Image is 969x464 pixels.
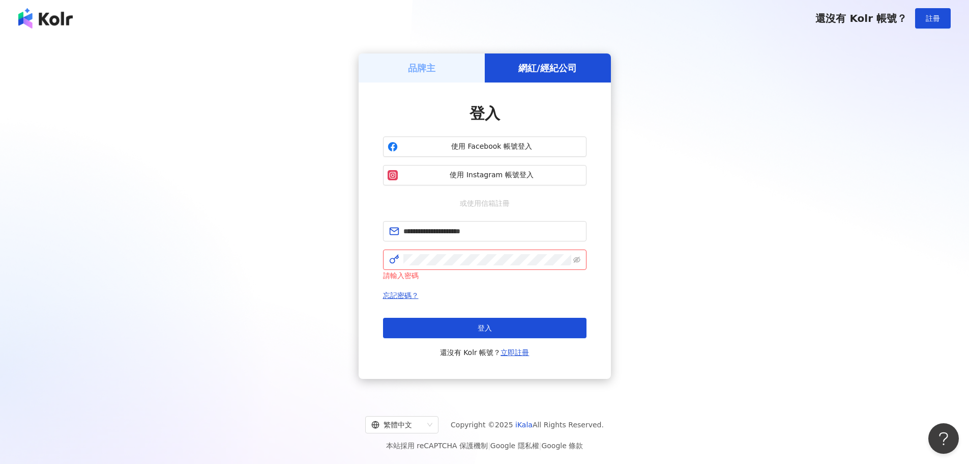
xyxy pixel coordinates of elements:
div: 繁體中文 [371,417,423,433]
a: Google 隱私權 [490,442,539,450]
span: 登入 [469,104,500,122]
span: Copyright © 2025 All Rights Reserved. [451,419,604,431]
span: eye-invisible [573,256,580,263]
img: logo [18,8,73,29]
span: 還沒有 Kolr 帳號？ [815,12,907,24]
button: 登入 [383,318,586,338]
span: 本站採用 reCAPTCHA 保護機制 [386,440,583,452]
span: | [539,442,542,450]
a: 立即註冊 [501,348,529,357]
span: 還沒有 Kolr 帳號？ [440,346,530,359]
span: 使用 Instagram 帳號登入 [402,170,582,180]
span: | [488,442,490,450]
a: iKala [515,421,533,429]
h5: 網紅/經紀公司 [518,62,577,74]
span: 使用 Facebook 帳號登入 [402,142,582,152]
span: 登入 [478,324,492,332]
h5: 品牌主 [408,62,435,74]
button: 註冊 [915,8,951,29]
a: Google 條款 [541,442,583,450]
button: 使用 Facebook 帳號登入 [383,137,586,157]
a: 忘記密碼？ [383,291,419,299]
span: 或使用信箱註冊 [453,198,517,209]
span: 註冊 [926,14,940,22]
iframe: Help Scout Beacon - Open [928,423,959,454]
button: 使用 Instagram 帳號登入 [383,165,586,185]
div: 請輸入密碼 [383,270,586,281]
